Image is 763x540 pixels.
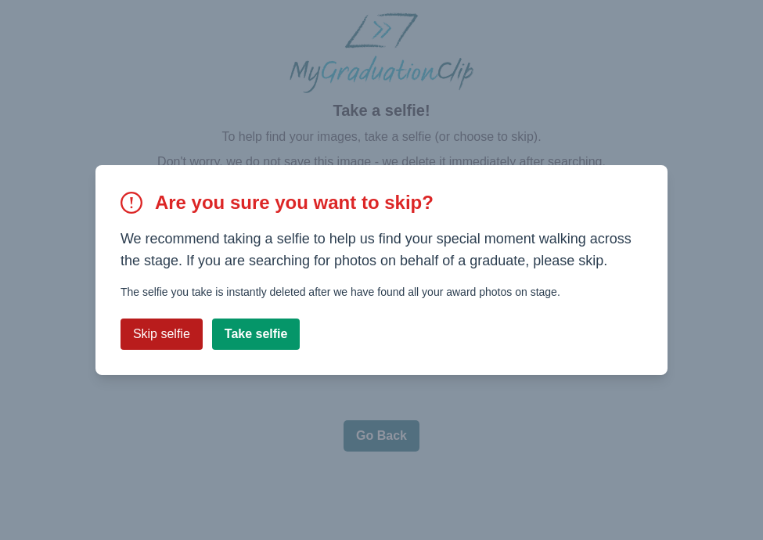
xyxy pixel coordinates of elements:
[225,327,288,340] b: Take selfie
[121,319,203,350] button: Skip selfie
[155,190,434,215] h2: Are you sure you want to skip?
[121,228,642,272] p: We recommend taking a selfie to help us find your special moment walking across the stage. If you...
[121,284,642,300] p: The selfie you take is instantly deleted after we have found all your award photos on stage.
[212,319,301,350] button: Take selfie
